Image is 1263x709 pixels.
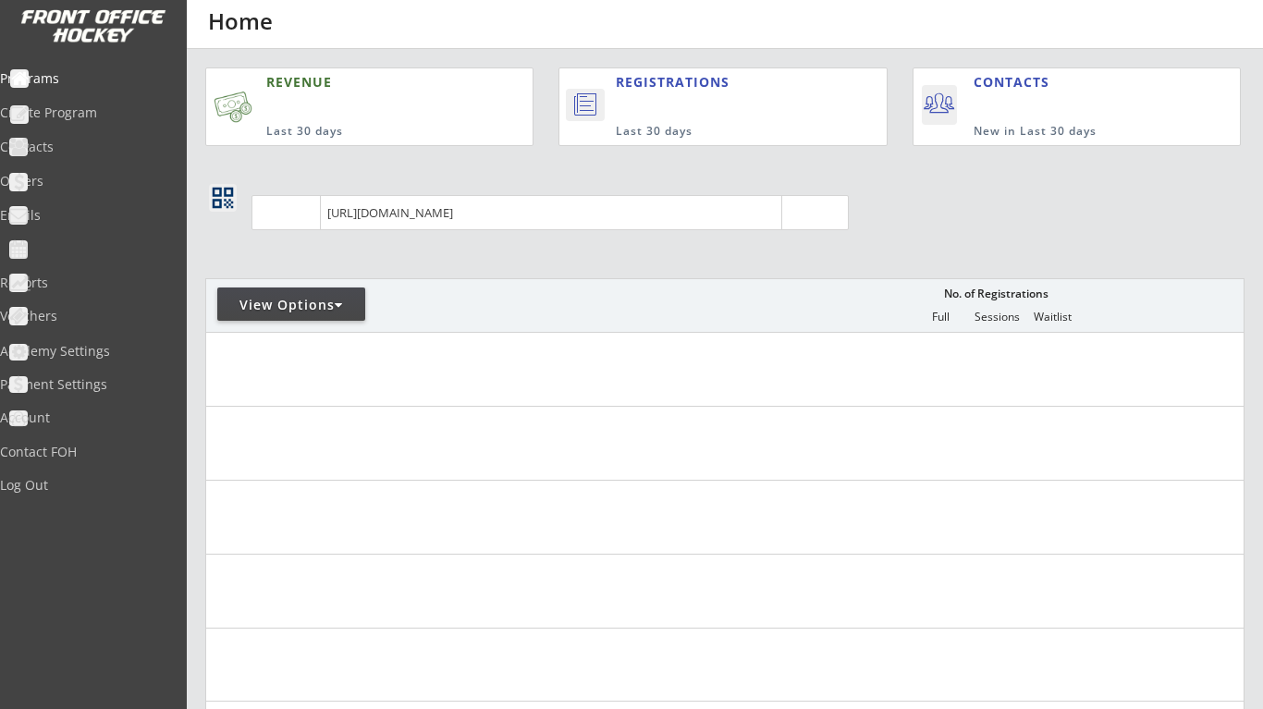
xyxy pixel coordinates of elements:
div: Sessions [969,311,1024,324]
div: Last 30 days [616,124,810,140]
div: New in Last 30 days [974,124,1154,140]
div: REVENUE [266,73,450,92]
div: View Options [217,296,365,314]
div: REGISTRATIONS [616,73,805,92]
div: CONTACTS [974,73,1058,92]
div: Last 30 days [266,124,450,140]
div: No. of Registrations [938,287,1053,300]
div: Waitlist [1024,311,1080,324]
button: qr_code [209,184,237,212]
div: Full [913,311,968,324]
